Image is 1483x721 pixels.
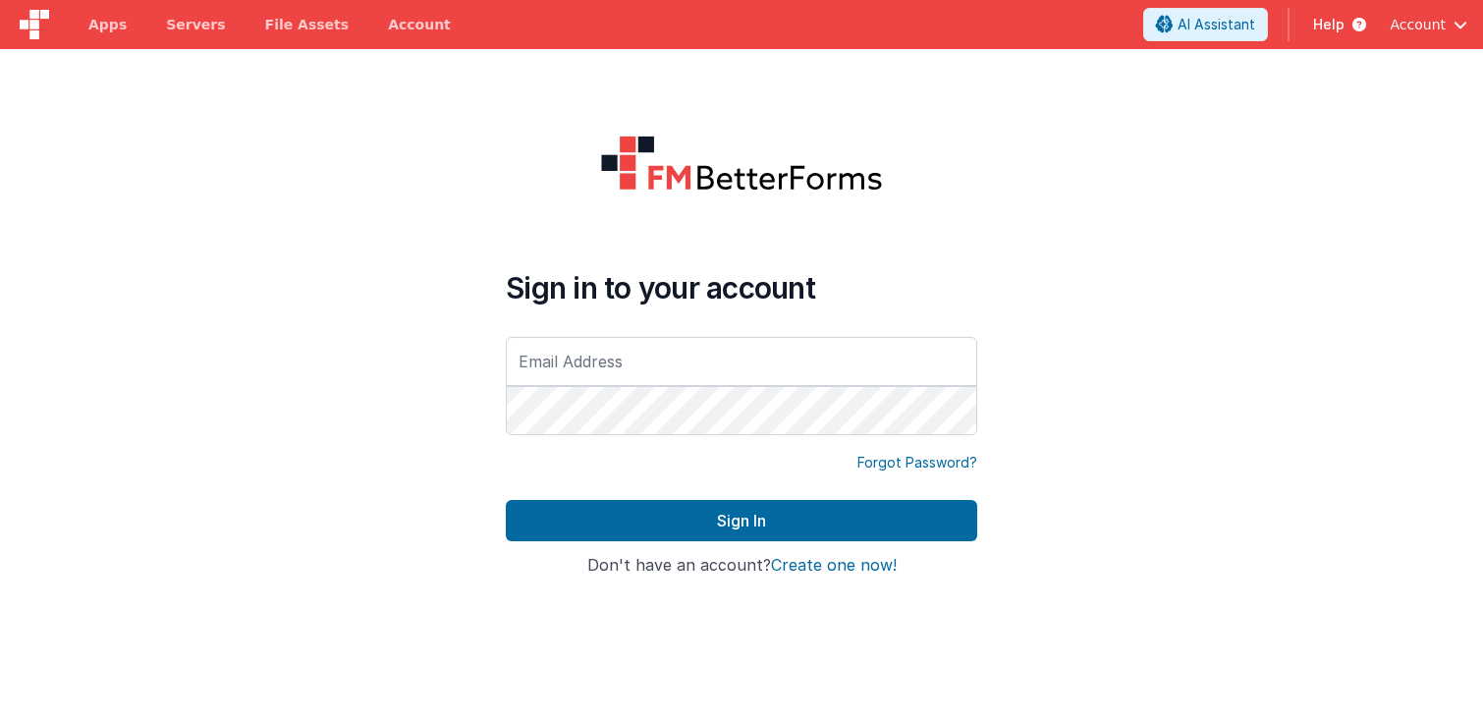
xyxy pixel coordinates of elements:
input: Email Address [506,337,977,386]
button: Sign In [506,500,977,541]
span: Apps [88,15,127,34]
h4: Sign in to your account [506,270,977,305]
button: Account [1390,15,1467,34]
span: Help [1313,15,1345,34]
a: Forgot Password? [857,453,977,472]
span: AI Assistant [1178,15,1255,34]
h4: Don't have an account? [506,557,977,575]
button: AI Assistant [1143,8,1268,41]
span: Servers [166,15,225,34]
span: Account [1390,15,1446,34]
span: File Assets [265,15,350,34]
button: Create one now! [771,557,897,575]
